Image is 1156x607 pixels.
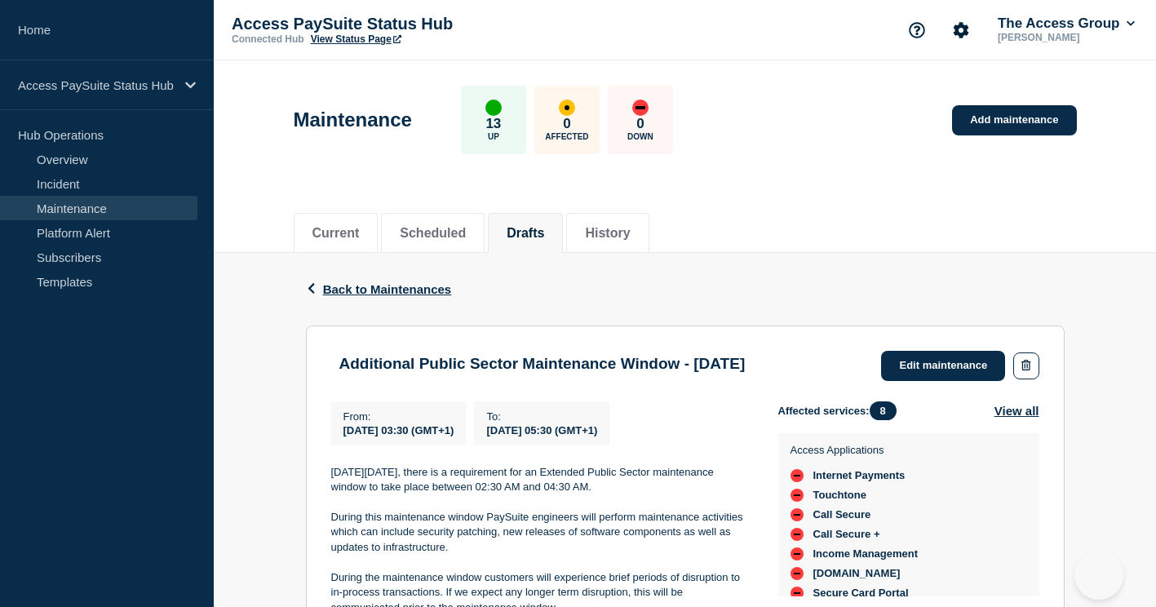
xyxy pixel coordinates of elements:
button: Current [312,226,360,241]
div: down [791,508,804,521]
span: Internet Payments [813,469,906,482]
h3: Additional Public Sector Maintenance Window - [DATE] [339,355,746,373]
span: Touchtone [813,489,866,502]
p: Access Applications [791,444,919,456]
span: [DATE] 05:30 (GMT+1) [486,424,597,436]
button: History [585,226,630,241]
button: Account settings [944,13,978,47]
span: [DOMAIN_NAME] [813,567,901,580]
p: 0 [563,116,570,132]
p: 0 [636,116,644,132]
p: During this maintenance window PaySuite engineers will perform maintenance activities which can i... [331,510,752,555]
p: Up [488,132,499,141]
button: Support [900,13,934,47]
span: Back to Maintenances [323,282,452,296]
h1: Maintenance [294,109,412,131]
a: View Status Page [311,33,401,45]
p: Affected [545,132,588,141]
p: To : [486,410,597,423]
p: Down [627,132,653,141]
div: down [791,547,804,560]
p: Connected Hub [232,33,304,45]
a: Add maintenance [952,105,1076,135]
button: Back to Maintenances [306,282,452,296]
div: down [791,489,804,502]
p: [DATE][DATE], there is a requirement for an Extended Public Sector maintenance window to take pla... [331,465,752,495]
div: down [632,100,649,116]
a: Edit maintenance [881,351,1005,381]
span: 8 [870,401,897,420]
button: The Access Group [994,16,1138,32]
button: Scheduled [400,226,466,241]
div: down [791,528,804,541]
span: Secure Card Portal [813,587,909,600]
p: Access PaySuite Status Hub [18,78,175,92]
span: Call Secure [813,508,871,521]
iframe: Help Scout Beacon - Open [1074,551,1123,600]
button: View all [994,401,1039,420]
span: Call Secure + [813,528,880,541]
div: down [791,567,804,580]
p: 13 [485,116,501,132]
p: [PERSON_NAME] [994,32,1138,43]
div: affected [559,100,575,116]
span: Income Management [813,547,919,560]
span: Affected services: [778,401,905,420]
button: Drafts [507,226,544,241]
span: [DATE] 03:30 (GMT+1) [343,424,454,436]
p: From : [343,410,454,423]
p: Access PaySuite Status Hub [232,15,558,33]
div: down [791,587,804,600]
div: down [791,469,804,482]
div: up [485,100,502,116]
